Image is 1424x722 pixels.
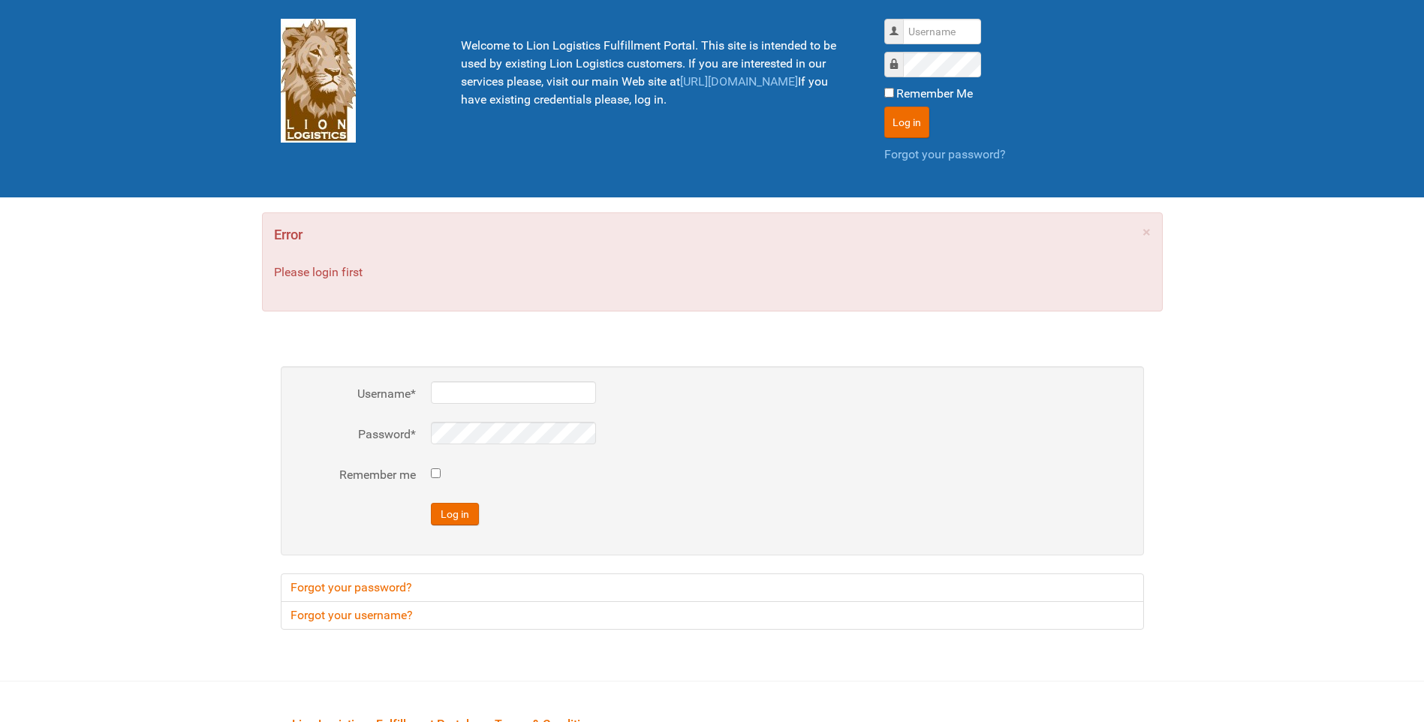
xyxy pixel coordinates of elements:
[281,573,1144,602] a: Forgot your password?
[281,19,356,143] img: Lion Logistics
[899,23,900,24] label: Username
[274,263,1151,281] p: Please login first
[903,19,981,44] input: Username
[296,385,416,403] label: Username
[1143,224,1151,239] a: ×
[281,73,356,87] a: Lion Logistics
[296,466,416,484] label: Remember me
[884,147,1006,161] a: Forgot your password?
[281,601,1144,630] a: Forgot your username?
[296,426,416,444] label: Password
[896,85,973,103] label: Remember Me
[884,107,929,138] button: Log in
[274,224,1151,245] h4: Error
[431,503,479,525] button: Log in
[461,37,847,109] p: Welcome to Lion Logistics Fulfillment Portal. This site is intended to be used by existing Lion L...
[680,74,798,89] a: [URL][DOMAIN_NAME]
[899,56,900,57] label: Password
